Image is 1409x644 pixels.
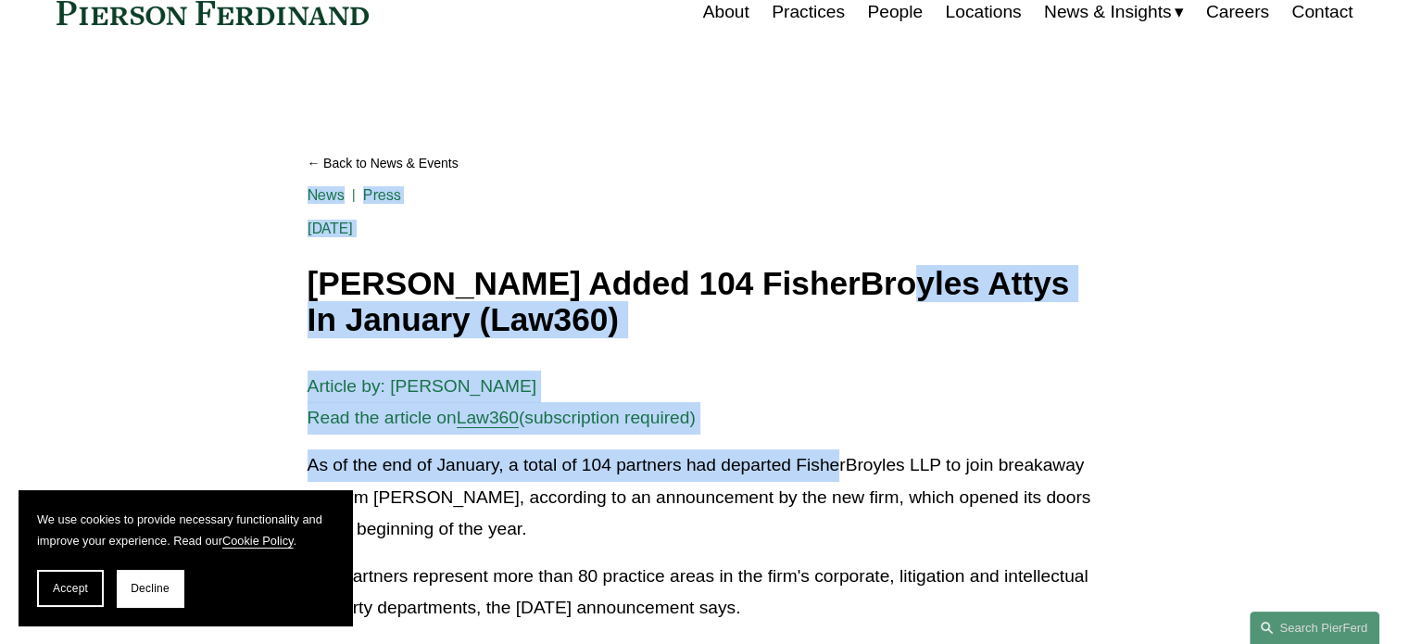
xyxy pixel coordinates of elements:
span: Article by: [PERSON_NAME] Read the article on [308,376,536,428]
section: Cookie banner [19,490,352,625]
button: Accept [37,570,104,607]
h1: [PERSON_NAME] Added 104 FisherBroyles Attys In January (Law360) [308,266,1102,337]
a: Law360 [457,408,519,427]
span: (subscription required) [519,408,696,427]
span: Decline [131,582,170,595]
span: [DATE] [308,220,354,237]
a: Press [363,186,401,204]
a: Search this site [1250,612,1379,644]
a: Back to News & Events [308,147,1102,180]
a: Cookie Policy [222,534,294,548]
button: Decline [117,570,183,607]
p: We use cookies to provide necessary functionality and improve your experience. Read our . [37,509,333,551]
p: As of the end of January, a total of 104 partners had departed FisherBroyles LLP to join breakawa... [308,449,1102,546]
span: Accept [53,582,88,595]
a: News [308,186,346,204]
p: The partners represent more than 80 practice areas in the firm's corporate, litigation and intell... [308,561,1102,625]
